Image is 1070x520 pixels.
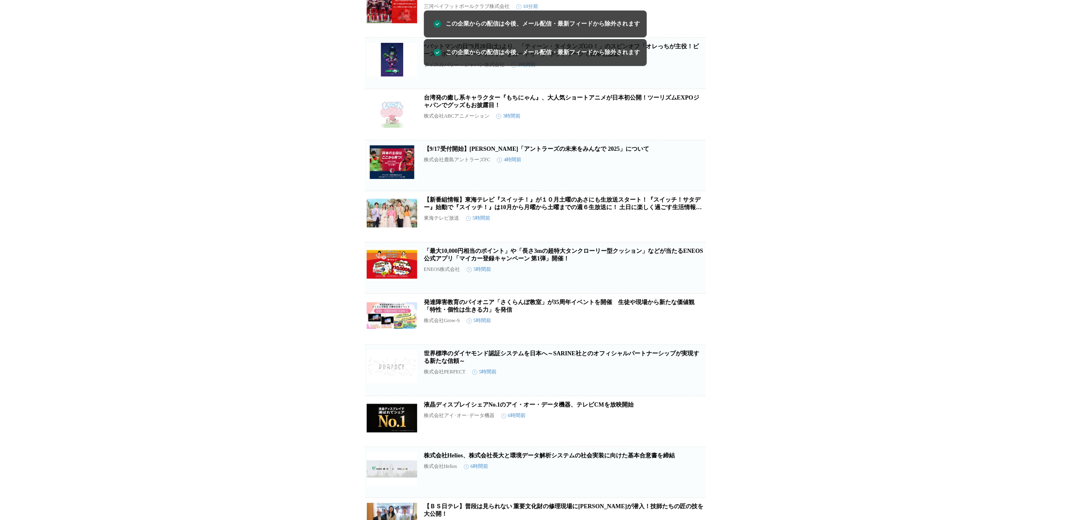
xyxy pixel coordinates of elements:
img: “バットマンの日”9月20日(土)より、「ティーン・タイタンズGO！」のスピンオフ「オレっちが主役！ビーストボーイ：ローンウルフ」をカートゥーン ネットワークで日本初放送！ [367,43,417,76]
a: 発達障害教育のパイオニア「さくらんぼ教室」が35周年イベントを開催 生徒や現場から新たな価値観「特性・個性は生きる力」を発信 [424,299,695,313]
time: 5時間前 [472,368,497,376]
a: 液晶ディスプレイシェアNo.1のアイ・オー・データ機器、テレビCMを放映開始 [424,402,634,408]
img: 【新番組情報】東海テレビ『スイッチ！』が１０月土曜のあさにも生放送スタート！『スイッチ！サタデー』始動で『スイッチ！』は10月から月曜から土曜までの週６生放送に！ 土日に楽しく過ごす生活情報をお届け！ [367,196,417,230]
time: 6時間前 [464,463,488,470]
p: 株式会社PERFECT [424,368,465,376]
time: 6時間前 [501,412,526,419]
a: 「最大10,000円相当のポイント」や「長さ3mの超特大タンクローリー型クッション」などが当たるENEOS公式アプリ「マイカー登録キャンペーン 第1弾」開催！ [424,248,703,262]
time: 5時間前 [467,266,491,273]
span: この企業からの配信は今後、メール配信・最新フィードから除外されます [446,19,640,29]
p: 株式会社鹿島アントラーズFC [424,156,491,163]
a: 【ＢＳ日テレ】普段は見られない 重要文化財の修理現場に[PERSON_NAME]が潜入！技師たちの匠の技を大公開！ [424,503,703,517]
img: 世界標準のダイヤモンド認証システムを日本へ～SARINE社とのオフィシャルパートナーシップが実現する新たな信頼～ [367,350,417,383]
p: 東海テレビ放送 [424,215,459,222]
img: 台湾発の癒し系キャラクター『もちにゃん』、大人気ショートアニメが日本初公開！ツーリズムEXPOジャパンでグッズもお披露目！ [367,94,417,128]
img: 「最大10,000円相当のポイント」や「長さ3mの超特大タンクローリー型クッション」などが当たるENEOS公式アプリ「マイカー登録キャンペーン 第1弾」開催！ [367,247,417,281]
p: 株式会社Helios [424,463,457,470]
p: ENEOS株式会社 [424,266,460,273]
time: 3時間前 [496,113,520,120]
a: 世界標準のダイヤモンド認証システムを日本へ～SARINE社とのオフィシャルパートナーシップが実現する新たな信頼～ [424,350,699,364]
p: 株式会社ABCアニメーション [424,113,490,120]
a: 【新番組情報】東海テレビ『スイッチ！』が１０月土曜のあさにも生放送スタート！『スイッチ！サタデー』始動で『スイッチ！』は10月から月曜から土曜までの週６生放送に！ 土日に楽しく過ごす生活情報をお届け！ [424,197,702,218]
a: “バットマンの日”9月20日(土)より、「ティーン・タイタンズGO！」のスピンオフ「オレっちが主役！ビーストボーイ：ローンウルフ」をカートゥーン ネットワークで日本初放送！ [424,43,699,57]
time: 10分前 [516,3,538,10]
time: 5時間前 [467,317,491,324]
a: 【9/17受付開始】[PERSON_NAME]「アントラーズの未来をみんなで 2025」について [424,146,649,152]
time: 5時間前 [466,215,490,222]
a: 台湾発の癒し系キャラクター『もちにゃん』、大人気ショートアニメが日本初公開！ツーリズムEXPOジャパンでグッズもお披露目！ [424,95,699,108]
p: 株式会社Grow-S [424,317,460,324]
p: 株式会社アイ･オー･データ機器 [424,412,494,419]
img: 株式会社Helios、株式会社長大と環境データ解析システムの社会実装に向けた基本合意書を締結 [367,452,417,486]
p: 三河ベイフットボールクラブ株式会社 [424,3,510,10]
img: 液晶ディスプレイシェアNo.1のアイ・オー・データ機器、テレビCMを放映開始 [367,401,417,435]
span: この企業からの配信は今後、メール配信・最新フィードから除外されます [446,48,640,57]
img: 【9/17受付開始】クラウドファンディング「アントラーズの未来をみんなで 2025」について [367,145,417,179]
time: 4時間前 [497,156,521,163]
img: 発達障害教育のパイオニア「さくらんぼ教室」が35周年イベントを開催 生徒や現場から新たな価値観「特性・個性は生きる力」を発信 [367,299,417,332]
a: 株式会社Helios、株式会社長大と環境データ解析システムの社会実装に向けた基本合意書を締結 [424,452,675,459]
